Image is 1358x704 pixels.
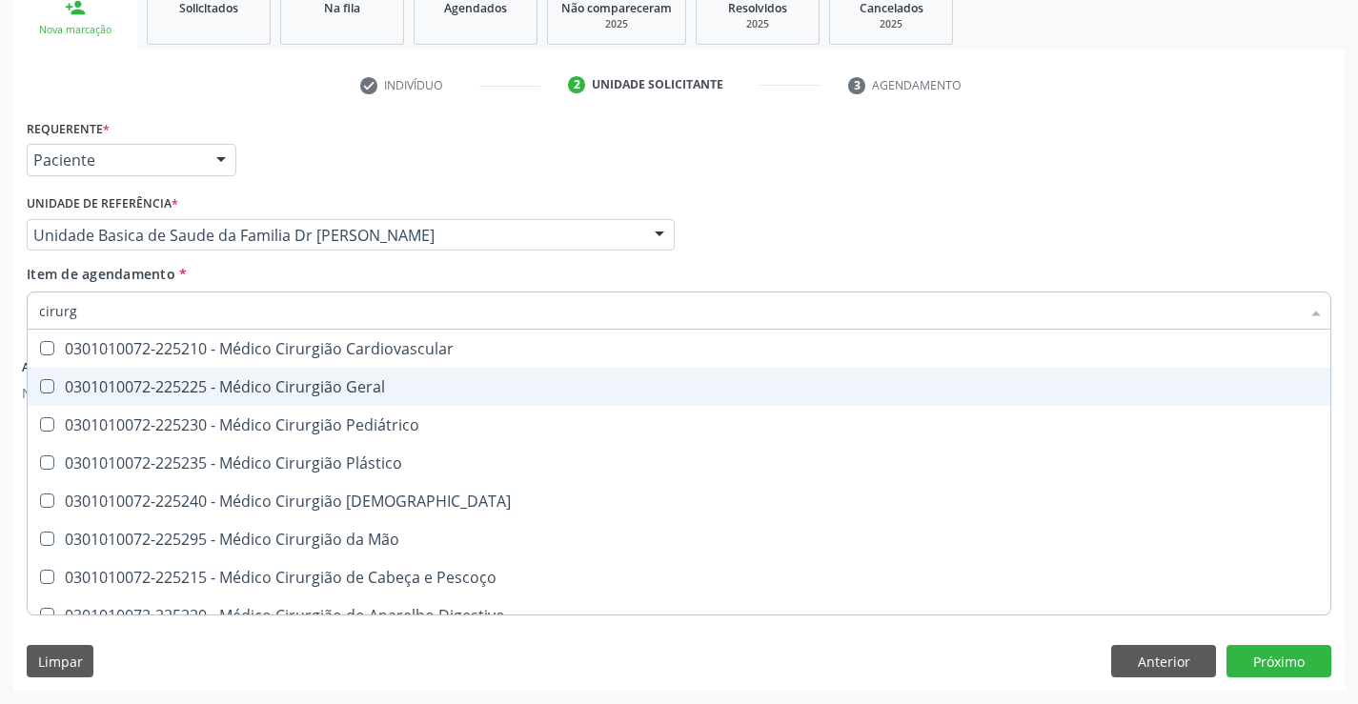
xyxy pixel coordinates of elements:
[22,353,155,383] label: Anexos adicionados
[561,17,672,31] div: 2025
[33,151,197,170] span: Paciente
[27,190,178,219] label: Unidade de referência
[39,570,1319,585] div: 0301010072-225215 - Médico Cirurgião de Cabeça e Pescoço
[568,76,585,93] div: 2
[1111,645,1216,677] button: Anterior
[592,76,723,93] div: Unidade solicitante
[27,645,93,677] button: Limpar
[39,417,1319,432] div: 0301010072-225230 - Médico Cirurgião Pediátrico
[27,114,110,144] label: Requerente
[22,383,193,403] p: Nenhum anexo disponível.
[39,455,1319,471] div: 0301010072-225235 - Médico Cirurgião Plástico
[39,493,1319,509] div: 0301010072-225240 - Médico Cirurgião [DEMOGRAPHIC_DATA]
[27,265,175,283] span: Item de agendamento
[39,532,1319,547] div: 0301010072-225295 - Médico Cirurgião da Mão
[1226,645,1331,677] button: Próximo
[843,17,939,31] div: 2025
[39,292,1300,330] input: Buscar por procedimentos
[39,379,1319,394] div: 0301010072-225225 - Médico Cirurgião Geral
[39,341,1319,356] div: 0301010072-225210 - Médico Cirurgião Cardiovascular
[710,17,805,31] div: 2025
[33,226,636,245] span: Unidade Basica de Saude da Familia Dr [PERSON_NAME]
[27,23,124,37] div: Nova marcação
[39,608,1319,623] div: 0301010072-225220 - Médico Cirurgião do Aparelho Digestivo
